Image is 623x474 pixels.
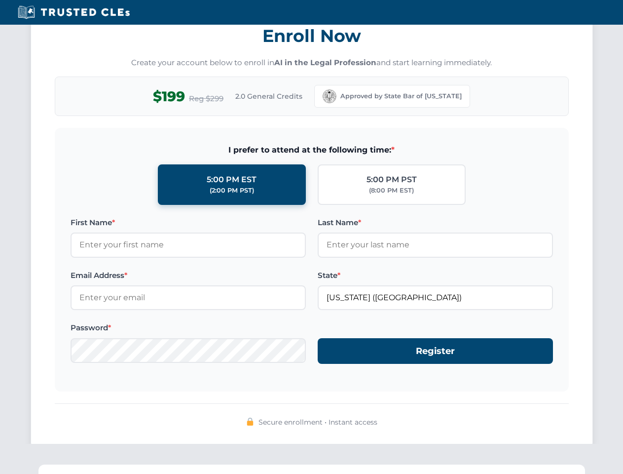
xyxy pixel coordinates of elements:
[366,173,417,186] div: 5:00 PM PST
[71,144,553,157] span: I prefer to attend at the following time:
[55,20,569,51] h3: Enroll Now
[71,233,306,257] input: Enter your first name
[55,57,569,69] p: Create your account below to enroll in and start learning immediately.
[318,270,553,281] label: State
[318,217,553,229] label: Last Name
[340,91,462,101] span: Approved by State Bar of [US_STATE]
[71,322,306,334] label: Password
[189,93,223,105] span: Reg $299
[15,5,133,20] img: Trusted CLEs
[207,173,257,186] div: 5:00 PM EST
[318,338,553,364] button: Register
[318,285,553,310] input: California (CA)
[71,285,306,310] input: Enter your email
[71,270,306,281] label: Email Address
[235,91,302,102] span: 2.0 General Credits
[246,418,254,426] img: 🔒
[318,233,553,257] input: Enter your last name
[210,186,254,196] div: (2:00 PM PST)
[274,58,376,67] strong: AI in the Legal Profession
[258,417,377,428] span: Secure enrollment • Instant access
[323,89,336,103] img: California Bar
[369,186,414,196] div: (8:00 PM EST)
[153,85,185,108] span: $199
[71,217,306,229] label: First Name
